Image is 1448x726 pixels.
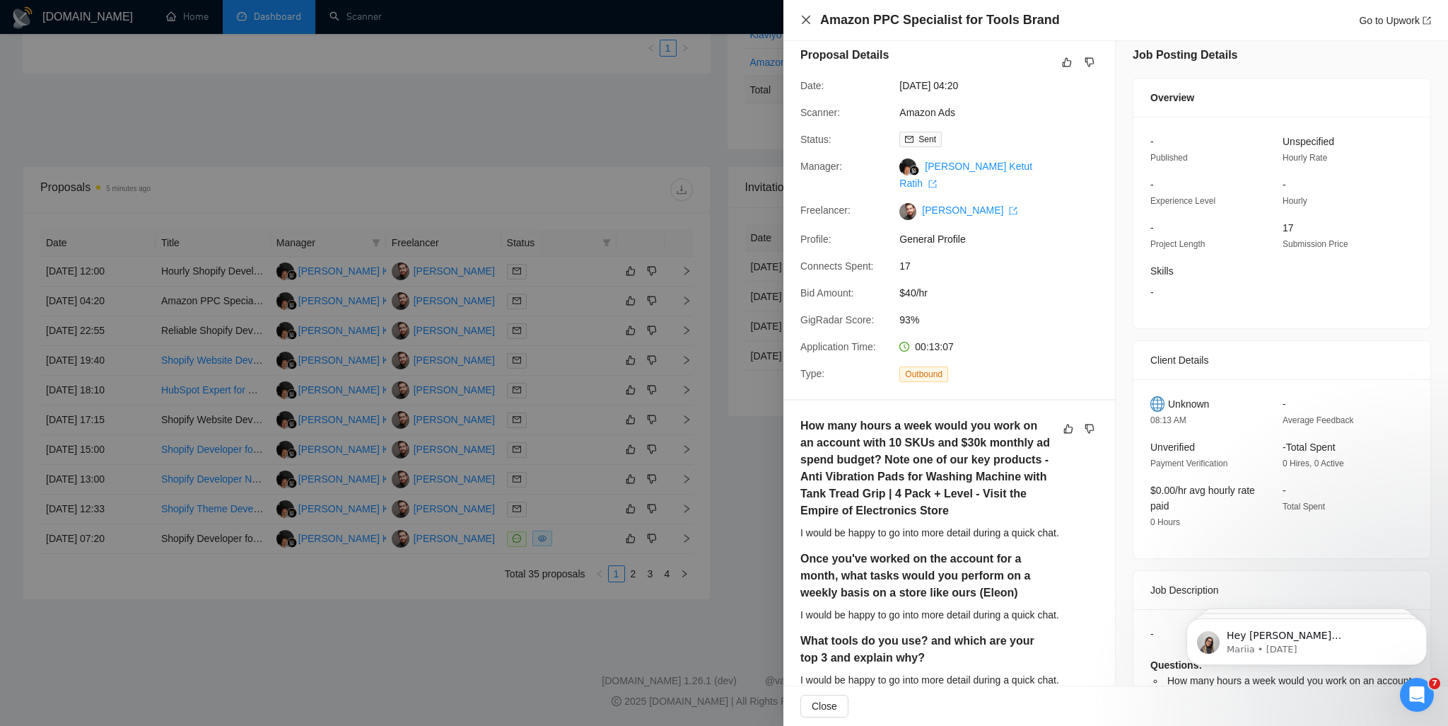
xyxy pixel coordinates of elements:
span: close [800,14,812,25]
div: Client Details [1150,341,1413,379]
span: GigRadar Score: [800,314,874,325]
span: Payment Verification [1150,459,1227,468]
span: Sent [918,134,936,144]
span: Published [1150,153,1188,163]
span: Submission Price [1283,239,1348,249]
img: 🌐 [1150,396,1164,412]
span: Close [812,698,837,714]
span: Manager: [800,161,842,172]
span: 17 [1283,222,1294,234]
button: Close [800,14,812,26]
strong: Questions: [1150,659,1202,671]
img: gigradar-bm.png [909,166,919,175]
span: 00:13:07 [915,341,954,352]
span: Hourly Rate [1283,153,1327,163]
a: [PERSON_NAME] export [922,204,1017,216]
span: - [1150,284,1392,300]
div: Job Description [1150,571,1413,609]
span: Profile: [800,234,831,245]
span: Freelancer: [800,204,851,216]
p: Message from Mariia, sent 2d ago [62,54,244,67]
span: Experience Level [1150,196,1215,206]
a: Go to Upworkexport [1359,15,1431,26]
span: Unknown [1168,396,1209,412]
span: dislike [1085,57,1094,68]
span: $0.00/hr avg hourly rate paid [1150,485,1255,512]
span: General Profile [899,231,1111,247]
span: - [1283,485,1286,496]
span: 0 Hours [1150,517,1180,527]
div: I would be happy to go into more detail during a quick chat. [800,607,1098,623]
button: dislike [1081,54,1098,71]
span: - [1283,179,1286,190]
span: Project Length [1150,239,1205,249]
h5: Job Posting Details [1133,47,1237,64]
iframe: Intercom notifications message [1165,589,1448,688]
h4: Amazon PPC Specialist for Tools Brand [820,11,1060,29]
span: - [1283,398,1286,410]
span: export [928,180,937,188]
span: 0 Hires, 0 Active [1283,459,1344,468]
div: I would be happy to go into more detail during a quick chat. [800,525,1098,541]
h5: Once you've worked on the account for a month, what tasks would you perform on a weekly basis on ... [800,551,1053,601]
span: dislike [1085,423,1094,434]
img: c1DjEr8u92_o_UTXMbqMcBt1DfdR8O1x_zZGK0jDuT8edB8G-luNgHMmU1orjI9zJD [899,203,916,220]
span: 93% [899,312,1111,328]
span: Status: [800,134,831,145]
span: Application Time: [800,341,876,352]
span: $40/hr [899,285,1111,301]
span: Bid Amount: [800,287,854,299]
h5: Proposal Details [800,47,889,64]
span: Type: [800,368,824,379]
span: like [1063,423,1073,434]
span: Hey [PERSON_NAME][EMAIL_ADDRESS][PERSON_NAME][DOMAIN_NAME], Looks like your Upwork agency DEFY Cr... [62,41,243,249]
span: Average Feedback [1283,415,1354,425]
span: - Total Spent [1283,442,1336,453]
span: Outbound [899,367,948,382]
h5: How many hours a week would you work on an account with 10 SKUs and $30k monthly ad spend budget?... [800,417,1053,519]
span: export [1423,16,1431,25]
span: - [1150,222,1154,234]
button: dislike [1081,420,1098,437]
button: like [1060,420,1077,437]
h5: What tools do you use? and which are your top 3 and explain why? [800,633,1053,667]
iframe: Intercom live chat [1400,678,1434,712]
span: Hourly [1283,196,1307,206]
span: - [1150,179,1154,190]
div: I would be happy to go into more detail during a quick chat. [800,672,1098,688]
a: [PERSON_NAME] Ketut Ratih export [899,161,1032,189]
span: export [1009,207,1017,215]
span: 17 [899,258,1111,274]
button: like [1058,54,1075,71]
span: 08:13 AM [1150,415,1186,425]
span: - [1150,136,1154,147]
span: Unspecified [1283,136,1334,147]
span: Total Spent [1283,502,1325,512]
span: Date: [800,80,824,91]
span: Connects Spent: [800,260,874,272]
span: Skills [1150,265,1174,277]
span: like [1062,57,1072,68]
span: Unverified [1150,442,1195,453]
span: mail [905,135,913,144]
button: Close [800,695,848,718]
span: clock-circle [899,342,909,352]
a: Amazon Ads [899,107,955,118]
span: 7 [1429,678,1440,689]
span: Overview [1150,90,1194,105]
span: [DATE] 04:20 [899,78,1111,93]
span: Scanner: [800,107,840,118]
